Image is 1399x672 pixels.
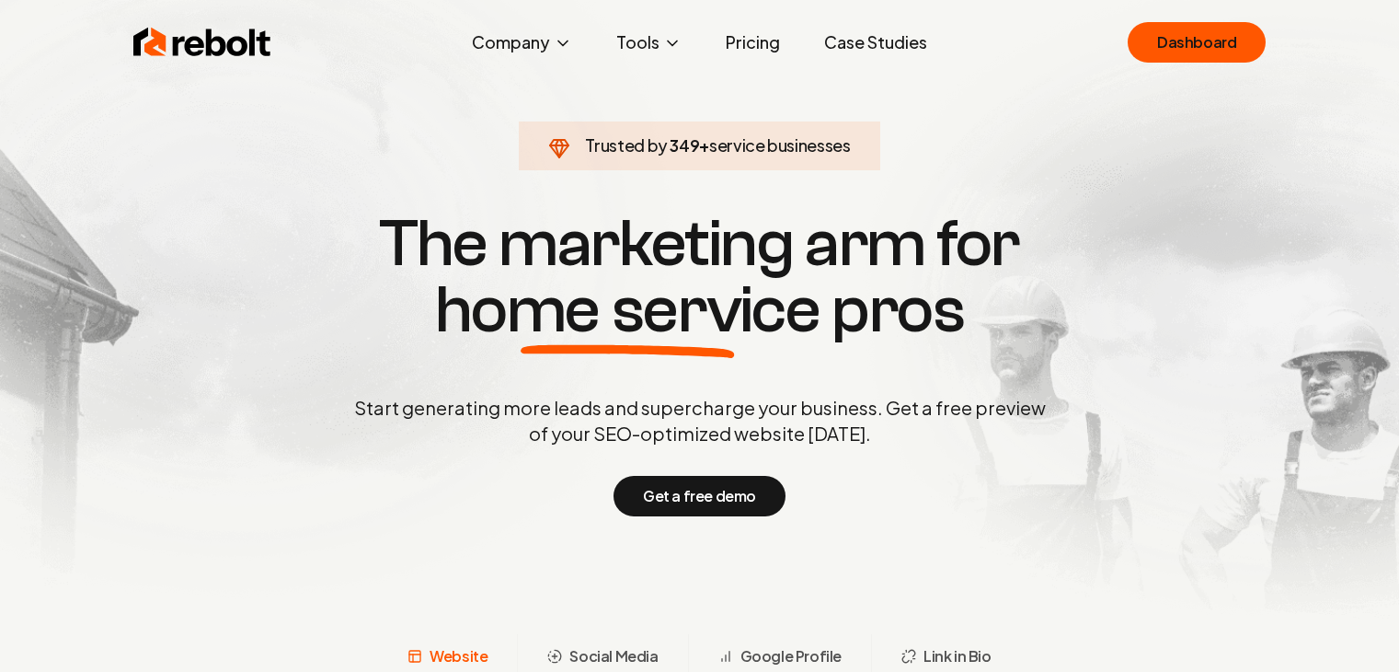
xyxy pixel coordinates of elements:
span: 349 [670,133,699,158]
a: Dashboard [1128,22,1266,63]
span: service businesses [709,134,851,156]
span: Google Profile [740,645,842,667]
p: Start generating more leads and supercharge your business. Get a free preview of your SEO-optimiz... [350,395,1049,446]
button: Tools [602,24,696,61]
a: Pricing [711,24,795,61]
button: Get a free demo [613,476,786,516]
span: Link in Bio [923,645,992,667]
span: Website [430,645,487,667]
span: Trusted by [585,134,667,156]
span: home service [435,277,820,343]
a: Case Studies [809,24,942,61]
button: Company [457,24,587,61]
span: Social Media [569,645,658,667]
img: Rebolt Logo [133,24,271,61]
span: + [699,134,709,156]
h1: The marketing arm for pros [258,211,1141,343]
